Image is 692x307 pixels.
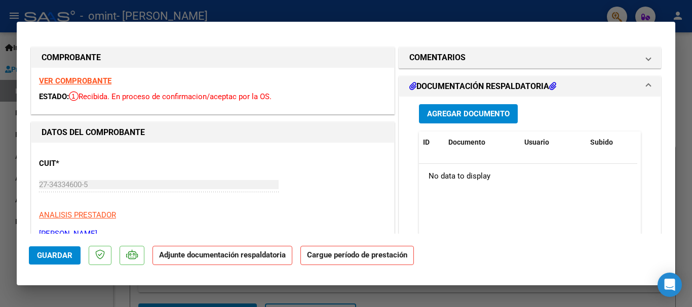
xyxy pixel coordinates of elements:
datatable-header-cell: Subido [586,131,637,153]
button: Guardar [29,246,81,265]
a: VER COMPROBANTE [39,76,111,85]
datatable-header-cell: Acción [637,131,687,153]
span: Guardar [37,251,72,260]
mat-expansion-panel-header: DOCUMENTACIÓN RESPALDATORIA [399,76,661,97]
datatable-header-cell: ID [419,131,444,153]
span: ID [423,138,430,146]
mat-expansion-panel-header: COMENTARIOS [399,48,661,68]
span: Usuario [524,138,549,146]
span: Agregar Documento [427,110,510,119]
span: ANALISIS PRESTADOR [39,210,116,220]
h1: DOCUMENTACIÓN RESPALDATORIA [409,80,556,93]
h1: COMENTARIOS [409,52,466,64]
p: CUIT [39,158,143,169]
div: Open Intercom Messenger [658,273,682,297]
strong: Adjunte documentación respaldatoria [159,250,286,259]
span: ESTADO: [39,92,69,101]
span: Recibida. En proceso de confirmacion/aceptac por la OS. [69,92,272,101]
span: Documento [448,138,485,146]
strong: Cargue período de prestación [300,246,414,266]
div: No data to display [419,164,637,189]
span: Subido [590,138,613,146]
datatable-header-cell: Usuario [520,131,586,153]
strong: DATOS DEL COMPROBANTE [42,127,145,137]
p: [PERSON_NAME] [39,228,387,240]
datatable-header-cell: Documento [444,131,520,153]
strong: COMPROBANTE [42,53,101,62]
button: Agregar Documento [419,104,518,123]
div: DOCUMENTACIÓN RESPALDATORIA [399,97,661,306]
